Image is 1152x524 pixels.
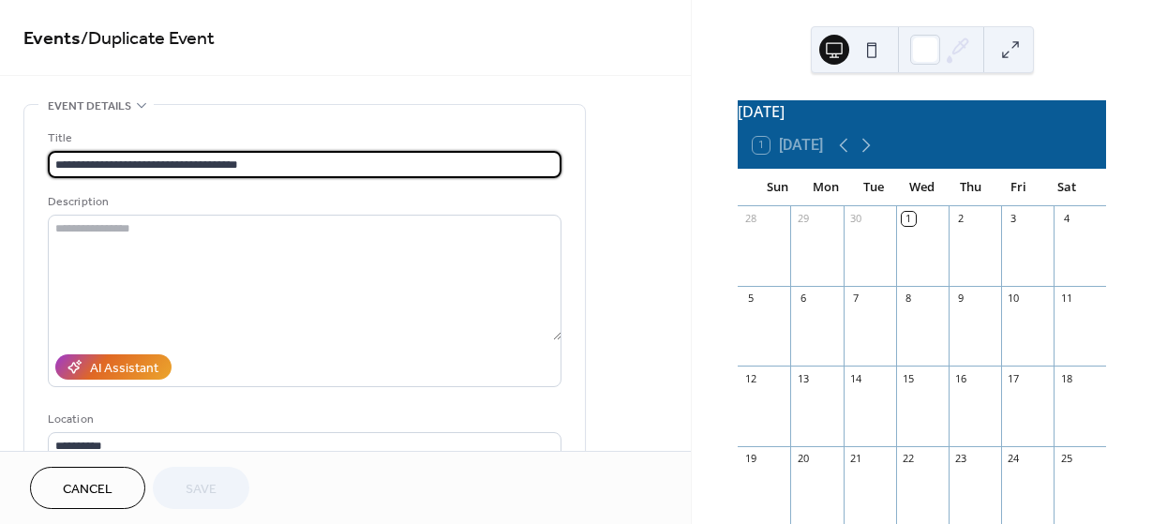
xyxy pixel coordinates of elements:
[55,354,172,380] button: AI Assistant
[48,192,558,212] div: Description
[743,371,757,385] div: 12
[1059,452,1073,466] div: 25
[796,452,810,466] div: 20
[902,452,916,466] div: 22
[48,97,131,116] span: Event details
[801,169,850,206] div: Mon
[849,371,863,385] div: 14
[1007,371,1021,385] div: 17
[743,292,757,306] div: 5
[1007,212,1021,226] div: 3
[1007,452,1021,466] div: 24
[90,359,158,379] div: AI Assistant
[796,371,810,385] div: 13
[1007,292,1021,306] div: 10
[1042,169,1091,206] div: Sat
[954,371,968,385] div: 16
[753,169,801,206] div: Sun
[48,128,558,148] div: Title
[954,292,968,306] div: 9
[954,212,968,226] div: 2
[849,452,863,466] div: 21
[1059,212,1073,226] div: 4
[48,410,558,429] div: Location
[23,21,81,57] a: Events
[796,212,810,226] div: 29
[849,169,898,206] div: Tue
[1059,371,1073,385] div: 18
[1059,292,1073,306] div: 11
[902,371,916,385] div: 15
[796,292,810,306] div: 6
[81,21,215,57] span: / Duplicate Event
[898,169,947,206] div: Wed
[902,212,916,226] div: 1
[63,480,112,500] span: Cancel
[738,100,1106,123] div: [DATE]
[30,467,145,509] button: Cancel
[743,212,757,226] div: 28
[743,452,757,466] div: 19
[954,452,968,466] div: 23
[849,292,863,306] div: 7
[849,212,863,226] div: 30
[995,169,1043,206] div: Fri
[902,292,916,306] div: 8
[946,169,995,206] div: Thu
